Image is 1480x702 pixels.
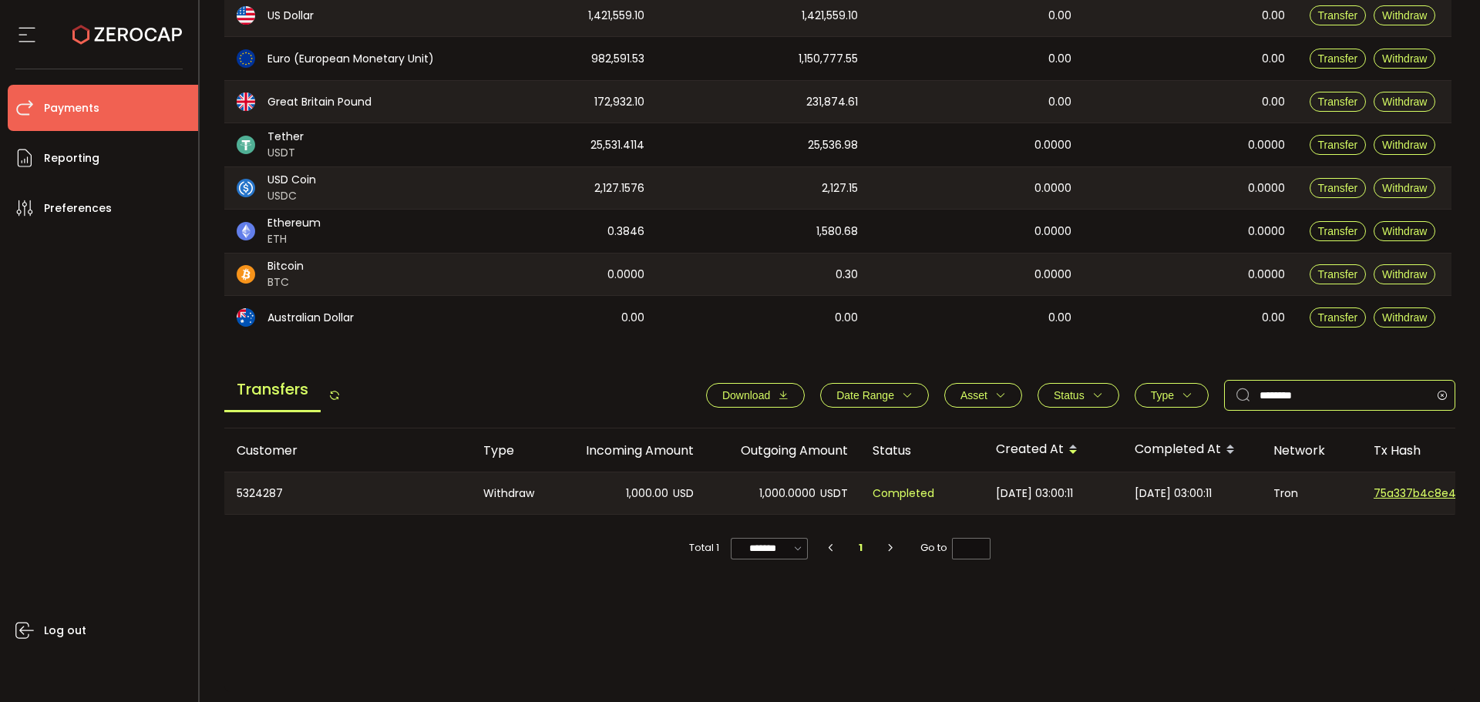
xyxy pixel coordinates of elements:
button: Transfer [1310,178,1367,198]
span: Transfer [1318,139,1358,151]
button: Transfer [1310,5,1367,25]
span: Payments [44,97,99,119]
button: Download [706,383,805,408]
span: Euro (European Monetary Unit) [267,51,434,67]
span: 0.0000 [1034,136,1071,154]
span: Preferences [44,197,112,220]
button: Withdraw [1374,49,1435,69]
span: 2,127.15 [822,180,858,197]
img: gbp_portfolio.svg [237,92,255,111]
span: Withdraw [1382,268,1427,280]
img: usdt_portfolio.svg [237,136,255,154]
span: Transfer [1318,311,1358,324]
button: Asset [944,383,1022,408]
span: USDC [267,188,316,204]
button: Transfer [1310,49,1367,69]
button: Withdraw [1374,264,1435,284]
button: Withdraw [1374,307,1435,327]
li: 1 [847,537,875,559]
span: 0.00 [1048,93,1071,111]
div: 5324287 [224,472,471,514]
span: 0.00 [1048,309,1071,327]
div: Completed At [1122,437,1261,463]
span: Reporting [44,147,99,170]
span: 25,536.98 [808,136,858,154]
img: usd_portfolio.svg [237,6,255,25]
span: 1,421,559.10 [802,7,858,25]
span: Withdraw [1382,182,1427,194]
span: Ethereum [267,215,321,231]
span: Withdraw [1382,9,1427,22]
button: Withdraw [1374,92,1435,112]
div: Withdraw [471,472,552,514]
span: USD Coin [267,172,316,188]
span: Date Range [836,389,894,401]
span: USDT [267,145,304,161]
span: Transfer [1318,182,1358,194]
div: Customer [224,442,471,459]
span: Completed [873,485,934,502]
span: 1,000.00 [626,485,668,502]
span: 0.00 [1262,309,1285,327]
button: Withdraw [1374,221,1435,241]
span: Withdraw [1382,139,1427,151]
div: Tron [1261,472,1361,514]
span: Download [722,389,770,401]
span: 0.00 [835,309,858,327]
img: btc_portfolio.svg [237,265,255,284]
span: Transfer [1318,52,1358,65]
span: 0.0000 [1034,180,1071,197]
span: USDT [820,485,848,502]
span: Withdraw [1382,311,1427,324]
iframe: Chat Widget [1300,536,1480,702]
button: Transfer [1310,264,1367,284]
span: 0.0000 [1034,266,1071,284]
button: Type [1135,383,1209,408]
span: Transfer [1318,268,1358,280]
span: Status [1054,389,1085,401]
span: Log out [44,620,86,642]
span: 982,591.53 [591,50,644,68]
div: Incoming Amount [552,442,706,459]
button: Transfer [1310,307,1367,327]
span: Withdraw [1382,52,1427,65]
span: 0.0000 [1034,223,1071,240]
span: Tether [267,129,304,145]
span: 1,580.68 [816,223,858,240]
span: 25,531.4114 [590,136,644,154]
span: ETH [267,231,321,247]
button: Withdraw [1374,178,1435,198]
span: 0.0000 [1248,266,1285,284]
span: Withdraw [1382,225,1427,237]
span: Great Britain Pound [267,94,372,110]
span: 231,874.61 [806,93,858,111]
span: 0.00 [1262,7,1285,25]
span: Transfer [1318,96,1358,108]
span: 0.0000 [1248,223,1285,240]
span: [DATE] 03:00:11 [996,485,1073,502]
div: Type [471,442,552,459]
button: Transfer [1310,92,1367,112]
span: 0.0000 [607,266,644,284]
span: 1,000.0000 [759,485,816,502]
span: [DATE] 03:00:11 [1135,485,1212,502]
span: BTC [267,274,304,291]
div: Status [860,442,984,459]
span: 1,150,777.55 [799,50,858,68]
span: 0.00 [1262,50,1285,68]
div: Created At [984,437,1122,463]
span: Type [1151,389,1174,401]
span: 2,127.1576 [594,180,644,197]
span: 0.0000 [1248,180,1285,197]
span: 1,421,559.10 [588,7,644,25]
span: Go to [920,537,991,559]
span: Transfer [1318,9,1358,22]
span: 0.00 [621,309,644,327]
button: Status [1038,383,1119,408]
button: Transfer [1310,135,1367,155]
span: Total 1 [689,537,719,559]
span: Bitcoin [267,258,304,274]
span: US Dollar [267,8,314,24]
span: 0.00 [1262,93,1285,111]
img: usdc_portfolio.svg [237,179,255,197]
